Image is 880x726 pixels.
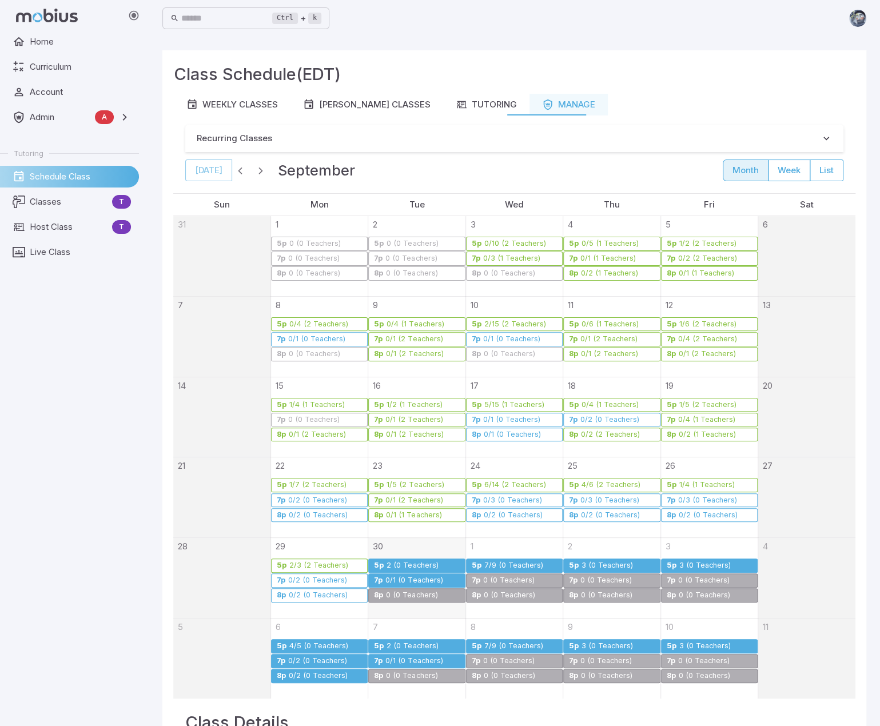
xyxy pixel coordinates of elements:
[484,481,547,489] div: 6/14 (2 Teachers)
[288,496,348,505] div: 0/2 (0 Teachers)
[368,538,383,553] a: September 30, 2025
[30,196,107,208] span: Classes
[386,481,444,489] div: 1/5 (2 Teachers)
[465,619,563,699] td: October 8, 2025
[563,377,660,457] td: September 18, 2025
[563,377,576,392] a: September 18, 2025
[466,297,479,312] a: September 10, 2025
[373,430,384,439] div: 8p
[288,430,347,439] div: 0/1 (2 Teachers)
[276,511,286,520] div: 8p
[666,496,676,505] div: 7p
[373,657,383,665] div: 7p
[758,216,768,231] a: September 6, 2025
[666,672,676,680] div: 8p
[580,511,640,520] div: 0/2 (0 Teachers)
[276,254,286,263] div: 7p
[466,538,473,553] a: October 1, 2025
[699,194,719,216] a: Friday
[373,269,384,278] div: 8p
[373,335,383,344] div: 7p
[386,561,439,570] div: 2 (0 Teachers)
[563,457,578,472] a: September 25, 2025
[483,657,535,665] div: 0 (0 Teachers)
[289,642,349,651] div: 4/5 (0 Teachers)
[276,576,286,585] div: 7p
[288,511,348,520] div: 0/2 (0 Teachers)
[568,496,578,505] div: 7p
[405,194,429,216] a: Tuesday
[660,619,758,699] td: October 10, 2025
[186,98,278,111] div: Weekly Classes
[484,240,547,248] div: 0/10 (2 Teachers)
[568,254,578,263] div: 7p
[758,619,855,699] td: October 11, 2025
[270,377,368,457] td: September 15, 2025
[386,642,439,651] div: 2 (0 Teachers)
[289,320,349,329] div: 0/4 (2 Teachers)
[483,350,536,358] div: 0 (0 Teachers)
[810,159,843,181] button: list
[276,240,287,248] div: 5p
[276,320,287,329] div: 5p
[30,170,131,183] span: Schedule Class
[568,672,579,680] div: 8p
[678,254,738,263] div: 0/2 (2 Teachers)
[666,269,676,278] div: 8p
[465,457,563,538] td: September 24, 2025
[666,320,677,329] div: 5p
[666,240,677,248] div: 5p
[465,216,563,296] td: September 3, 2025
[580,350,639,358] div: 0/1 (2 Teachers)
[568,657,578,665] div: 7p
[666,591,676,600] div: 8p
[276,657,286,665] div: 7p
[271,457,285,472] a: September 22, 2025
[471,561,482,570] div: 5p
[568,591,579,600] div: 8p
[271,297,281,312] a: September 8, 2025
[483,672,536,680] div: 0 (0 Teachers)
[289,561,349,570] div: 2/3 (2 Teachers)
[173,377,270,457] td: September 14, 2025
[666,511,676,520] div: 8p
[288,672,348,680] div: 0/2 (0 Teachers)
[173,457,185,472] a: September 21, 2025
[271,377,284,392] a: September 15, 2025
[580,591,633,600] div: 0 (0 Teachers)
[30,86,131,98] span: Account
[679,320,737,329] div: 1/6 (2 Teachers)
[173,377,186,392] a: September 14, 2025
[288,254,340,263] div: 0 (0 Teachers)
[471,430,481,439] div: 8p
[471,672,481,680] div: 8p
[270,216,368,296] td: September 1, 2025
[568,350,579,358] div: 8p
[373,350,384,358] div: 8p
[173,538,188,553] a: September 28, 2025
[373,481,384,489] div: 5p
[270,296,368,377] td: September 8, 2025
[580,672,633,680] div: 0 (0 Teachers)
[288,335,346,344] div: 0/1 (0 Teachers)
[276,642,287,651] div: 5p
[386,320,444,329] div: 0/4 (1 Teachers)
[385,416,443,424] div: 0/1 (2 Teachers)
[483,511,543,520] div: 0/2 (0 Teachers)
[661,377,674,392] a: September 19, 2025
[308,13,321,24] kbd: k
[173,216,270,296] td: August 31, 2025
[385,350,444,358] div: 0/1 (2 Teachers)
[30,111,90,123] span: Admin
[456,98,517,111] div: Tutoring
[271,538,285,553] a: September 29, 2025
[580,335,638,344] div: 0/1 (2 Teachers)
[678,591,731,600] div: 0 (0 Teachers)
[465,538,563,619] td: October 1, 2025
[173,538,270,619] td: September 28, 2025
[666,416,676,424] div: 7p
[270,538,368,619] td: September 29, 2025
[253,162,269,178] button: Next month
[666,401,677,409] div: 5p
[466,377,479,392] a: September 17, 2025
